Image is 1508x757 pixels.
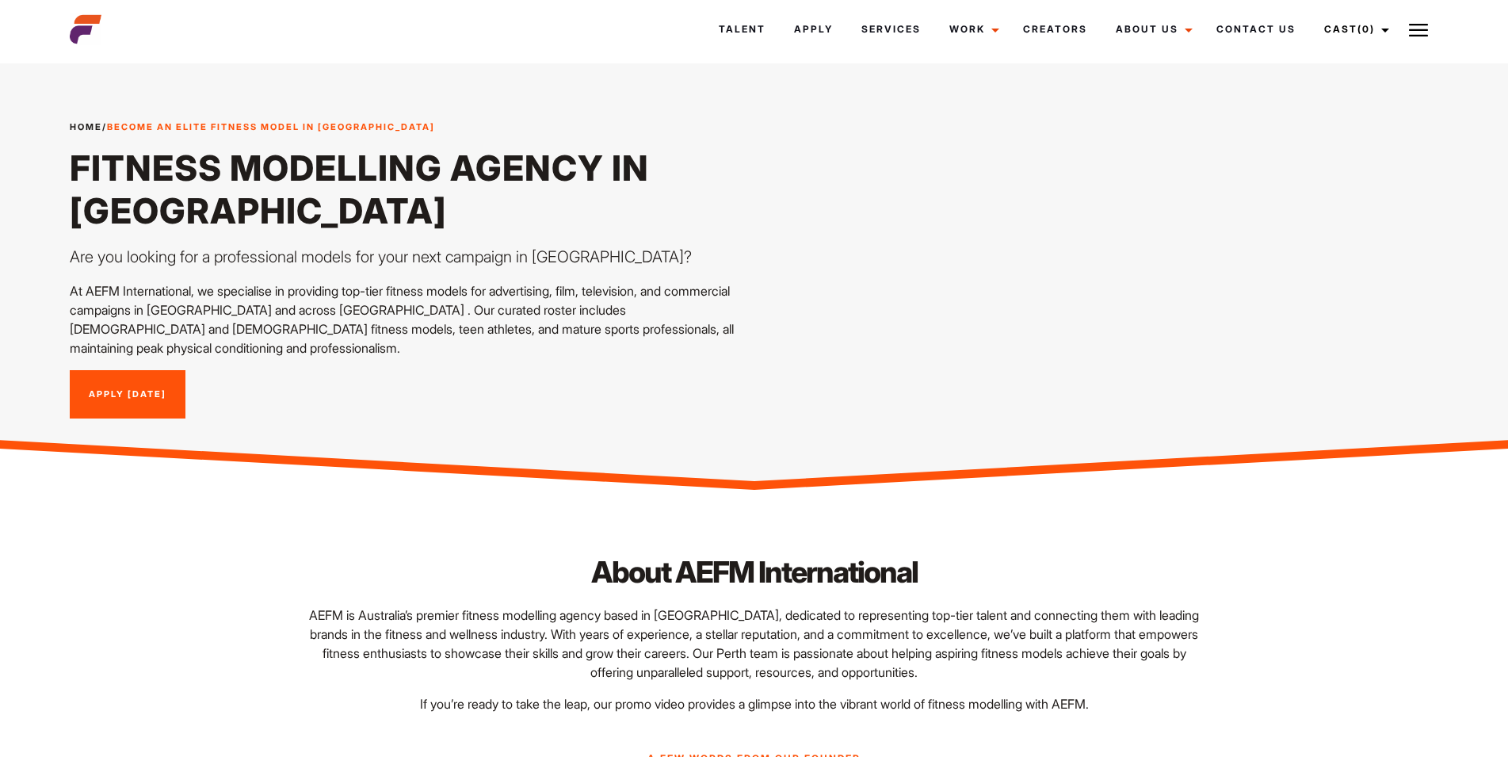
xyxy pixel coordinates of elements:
a: Services [847,8,935,51]
a: Home [70,121,102,132]
a: Talent [704,8,780,51]
p: If you’re ready to take the leap, our promo video provides a glimpse into the vibrant world of fi... [301,694,1207,713]
span: / [70,120,435,134]
h2: About AEFM International [301,552,1207,593]
p: At AEFM International, we specialise in providing top-tier fitness models for advertising, film, ... [70,281,744,357]
a: About Us [1101,8,1202,51]
a: Apply [DATE] [70,370,185,419]
img: cropped-aefm-brand-fav-22-square.png [70,13,101,45]
h1: Fitness Modelling Agency in [GEOGRAPHIC_DATA] [70,147,744,232]
strong: Become an Elite Fitness Model in [GEOGRAPHIC_DATA] [107,121,435,132]
a: Contact Us [1202,8,1310,51]
a: Creators [1009,8,1101,51]
a: Cast(0) [1310,8,1399,51]
a: Apply [780,8,847,51]
a: Work [935,8,1009,51]
p: Are you looking for a professional models for your next campaign in [GEOGRAPHIC_DATA]? [70,245,744,269]
img: Burger icon [1409,21,1428,40]
p: AEFM is Australia’s premier fitness modelling agency based in [GEOGRAPHIC_DATA], dedicated to rep... [301,606,1207,682]
span: (0) [1357,23,1375,35]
